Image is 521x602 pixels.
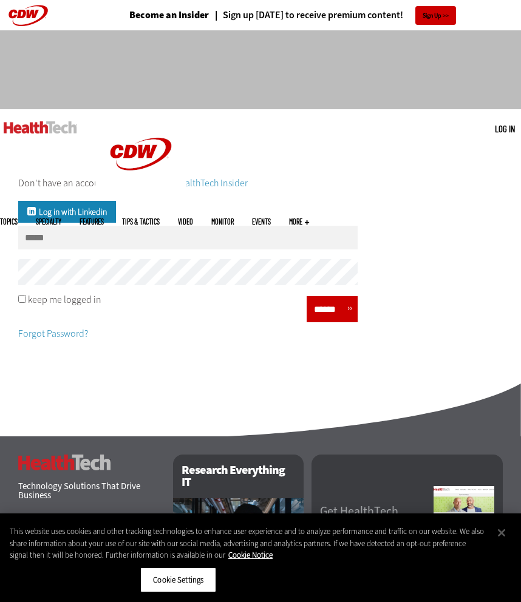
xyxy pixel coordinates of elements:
[495,123,515,134] a: Log in
[434,486,494,553] img: newsletter screenshot
[80,218,104,225] a: Features
[129,10,209,20] a: Become an Insider
[228,550,273,560] a: More information about your privacy
[18,327,88,340] a: Forgot Password?
[140,567,216,592] button: Cookie Settings
[95,189,186,202] a: CDW
[289,218,309,225] span: More
[173,455,304,498] h2: Research Everything IT
[95,109,186,199] img: Home
[495,123,515,135] div: User menu
[252,218,271,225] a: Events
[488,519,515,546] button: Close
[18,455,111,470] h3: HealthTech
[18,482,167,500] h4: Technology Solutions That Drive Business
[122,218,160,225] a: Tips & Tactics
[209,10,403,20] a: Sign up [DATE] to receive premium content!
[320,506,434,530] a: Get HealthTechin your Inbox
[10,526,485,561] div: This website uses cookies and other tracking technologies to enhance user experience and to analy...
[415,6,456,25] a: Sign Up
[4,121,77,134] img: Home
[211,218,234,225] a: MonITor
[178,218,193,225] a: Video
[36,218,61,225] span: Specialty
[39,42,482,97] iframe: advertisement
